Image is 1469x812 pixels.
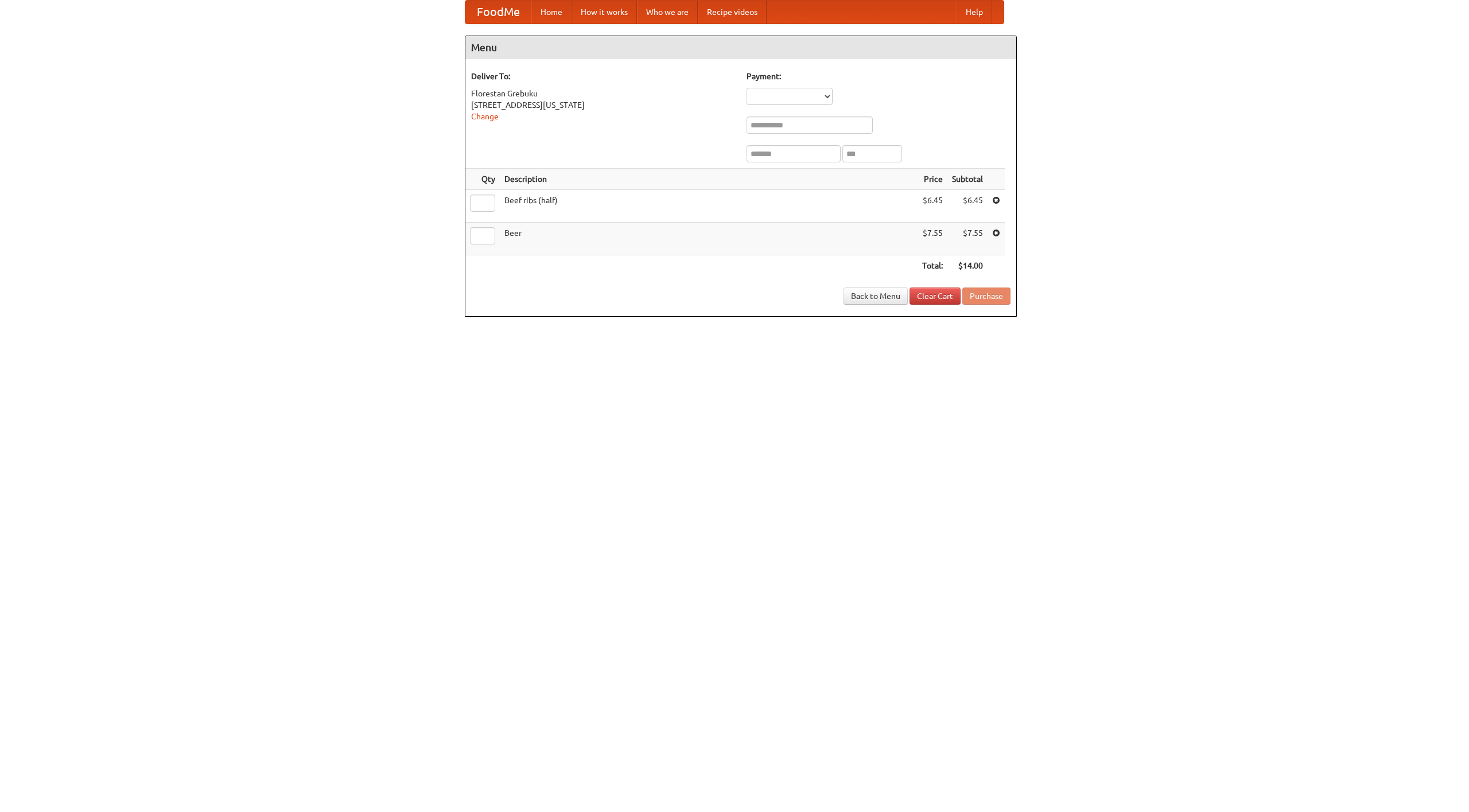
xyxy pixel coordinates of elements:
div: Florestan Grebuku [471,88,735,99]
h5: Payment: [747,71,1011,82]
td: Beer [500,223,918,255]
a: How it works [572,1,637,24]
div: [STREET_ADDRESS][US_STATE] [471,99,735,111]
a: Back to Menu [844,287,908,305]
th: Description [500,169,918,190]
h4: Menu [465,36,1016,59]
h5: Deliver To: [471,71,735,82]
a: FoodMe [465,1,531,24]
th: Qty [465,169,500,190]
a: Help [957,1,992,24]
td: $6.45 [947,190,988,223]
th: $14.00 [947,255,988,277]
td: $7.55 [947,223,988,255]
td: $7.55 [918,223,947,255]
td: Beef ribs (half) [500,190,918,223]
a: Change [471,112,499,121]
button: Purchase [962,287,1011,305]
td: $6.45 [918,190,947,223]
a: Clear Cart [910,287,961,305]
th: Total: [918,255,947,277]
th: Price [918,169,947,190]
a: Who we are [637,1,698,24]
th: Subtotal [947,169,988,190]
a: Home [531,1,572,24]
a: Recipe videos [698,1,767,24]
